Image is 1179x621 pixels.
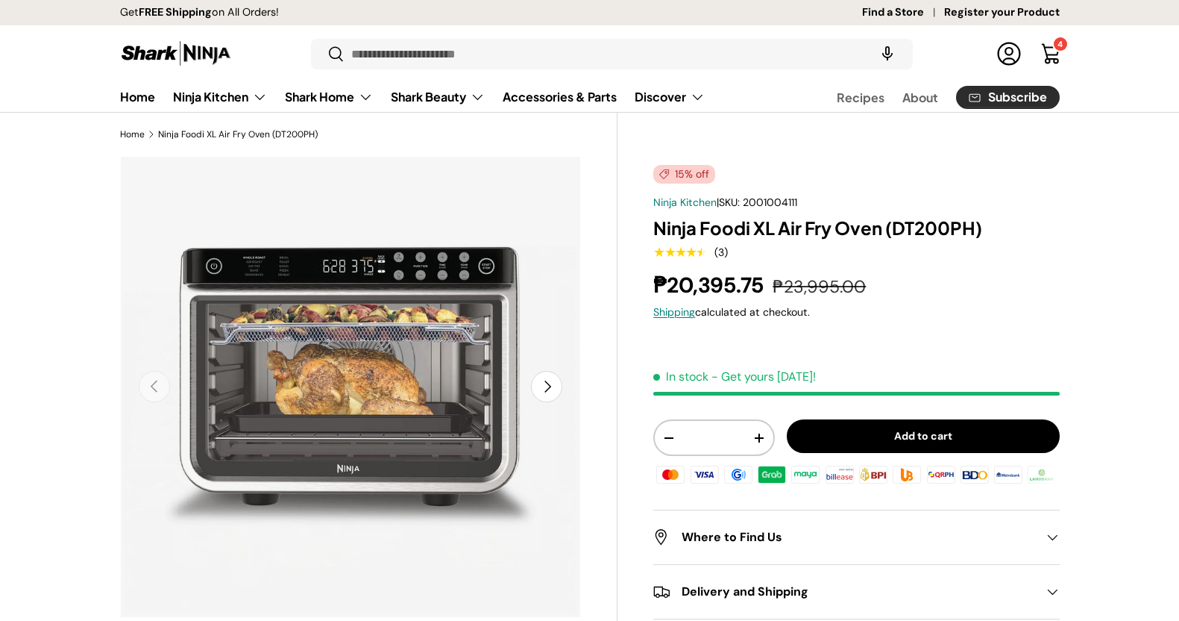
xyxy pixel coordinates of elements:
a: Shipping [653,305,695,319]
p: Get on All Orders! [120,4,279,21]
div: 4.33 out of 5.0 stars [653,246,706,259]
span: 15% off [653,165,715,184]
span: 4 [1057,39,1063,49]
h1: Ninja Foodi XL Air Fry Oven (DT200PH) [653,216,1059,240]
img: maya [789,464,822,486]
a: Ninja Kitchen [173,82,267,112]
a: Find a Store [862,4,944,21]
speech-search-button: Search by voice [864,37,911,70]
div: (3) [714,247,728,258]
img: bpi [857,464,890,486]
img: ubp [890,464,923,486]
a: Recipes [837,83,884,112]
a: Accessories & Parts [503,82,617,111]
a: Shark Beauty [391,82,485,112]
img: gcash [722,464,755,486]
img: master [654,464,687,486]
p: - Get yours [DATE]! [711,369,816,384]
img: billease [823,464,856,486]
img: grabpay [755,464,788,486]
strong: FREE Shipping [139,5,212,19]
div: calculated at checkout. [653,305,1059,320]
h2: Where to Find Us [653,528,1035,546]
summary: Shark Home [276,82,382,112]
span: 2001004111 [743,196,797,209]
a: Ninja Kitchen [653,196,717,209]
span: SKU: [719,196,740,209]
s: ₱23,995.00 [773,275,866,298]
a: Ninja Foodi XL Air Fry Oven (DT200PH) [158,130,318,139]
span: ★★★★★ [653,245,706,260]
summary: Ninja Kitchen [164,82,276,112]
a: Register your Product [944,4,1060,21]
a: Home [120,82,155,111]
a: About [902,83,938,112]
h2: Delivery and Shipping [653,583,1035,601]
summary: Shark Beauty [382,82,494,112]
nav: Breadcrumbs [120,128,618,141]
summary: Delivery and Shipping [653,565,1059,619]
nav: Primary [120,82,705,112]
summary: Where to Find Us [653,511,1059,564]
img: Shark Ninja Philippines [120,39,232,68]
img: visa [688,464,720,486]
strong: ₱20,395.75 [653,271,767,299]
nav: Secondary [801,82,1060,112]
img: qrph [924,464,957,486]
span: Subscribe [988,91,1047,103]
span: | [717,196,797,209]
summary: Discover [626,82,714,112]
img: metrobank [992,464,1025,486]
a: Discover [635,82,705,112]
a: Shark Home [285,82,373,112]
span: In stock [653,369,708,384]
img: bdo [958,464,991,486]
button: Add to cart [787,419,1060,453]
a: Subscribe [956,86,1060,109]
img: landbank [1025,464,1058,486]
a: Home [120,130,145,139]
